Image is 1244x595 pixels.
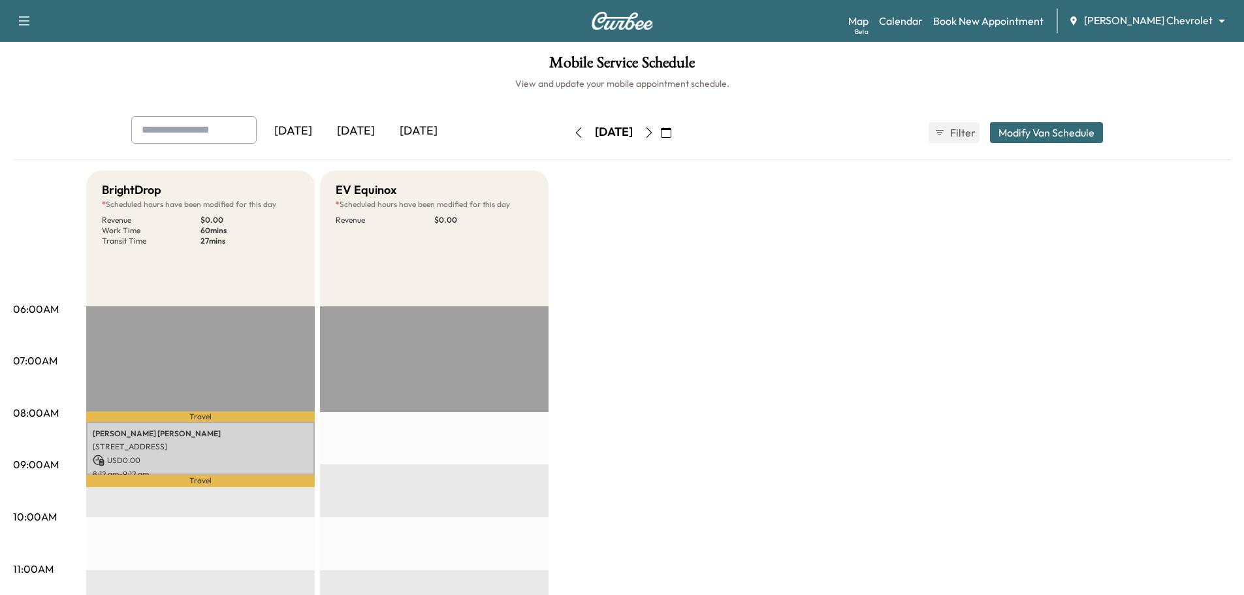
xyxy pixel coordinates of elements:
[591,12,654,30] img: Curbee Logo
[86,411,315,422] p: Travel
[950,125,974,140] span: Filter
[13,457,59,472] p: 09:00AM
[102,225,200,236] p: Work Time
[990,122,1103,143] button: Modify Van Schedule
[13,353,57,368] p: 07:00AM
[595,124,633,140] div: [DATE]
[336,199,533,210] p: Scheduled hours have been modified for this day
[929,122,980,143] button: Filter
[13,77,1231,90] h6: View and update your mobile appointment schedule.
[336,181,396,199] h5: EV Equinox
[336,215,434,225] p: Revenue
[13,561,54,577] p: 11:00AM
[13,301,59,317] p: 06:00AM
[325,116,387,146] div: [DATE]
[102,215,200,225] p: Revenue
[13,55,1231,77] h1: Mobile Service Schedule
[879,13,923,29] a: Calendar
[102,199,299,210] p: Scheduled hours have been modified for this day
[93,428,308,439] p: [PERSON_NAME] [PERSON_NAME]
[200,236,299,246] p: 27 mins
[93,442,308,452] p: [STREET_ADDRESS]
[200,215,299,225] p: $ 0.00
[102,181,161,199] h5: BrightDrop
[93,469,308,479] p: 8:12 am - 9:12 am
[387,116,450,146] div: [DATE]
[855,27,869,37] div: Beta
[434,215,533,225] p: $ 0.00
[933,13,1044,29] a: Book New Appointment
[93,455,308,466] p: USD 0.00
[13,509,57,524] p: 10:00AM
[200,225,299,236] p: 60 mins
[102,236,200,246] p: Transit Time
[13,405,59,421] p: 08:00AM
[262,116,325,146] div: [DATE]
[86,475,315,487] p: Travel
[848,13,869,29] a: MapBeta
[1084,13,1213,28] span: [PERSON_NAME] Chevrolet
